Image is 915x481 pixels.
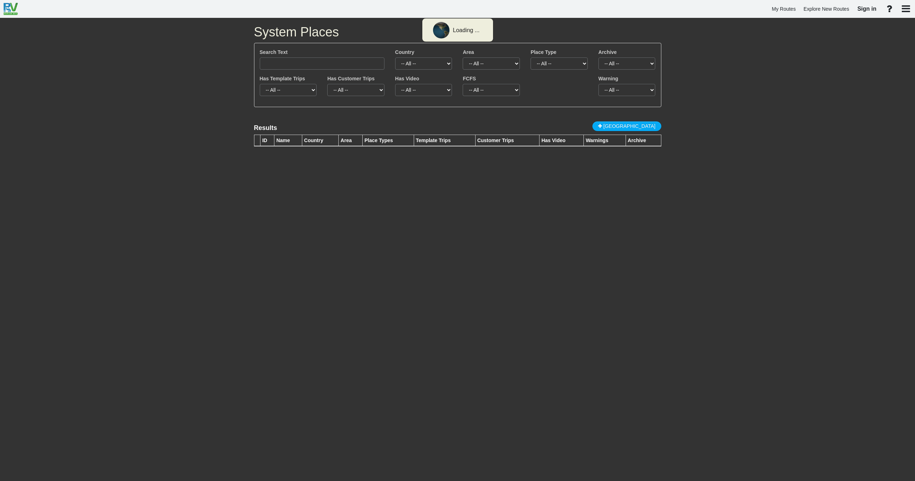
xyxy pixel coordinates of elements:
[453,26,480,35] div: Loading ...
[395,49,414,56] label: Country
[463,75,476,82] label: FCFS
[769,2,799,16] a: My Routes
[395,75,419,82] label: Has Video
[592,121,661,131] a: [GEOGRAPHIC_DATA]
[603,123,656,129] span: [GEOGRAPHIC_DATA]
[854,1,880,16] a: Sign in
[274,135,302,146] th: Name
[539,135,584,146] th: Has Video
[800,2,852,16] a: Explore New Routes
[598,75,618,82] label: Warning
[857,6,876,12] span: Sign in
[772,6,796,12] span: My Routes
[584,135,626,146] th: Warnings
[414,135,475,146] th: Template Trips
[4,3,18,15] img: RvPlanetLogo.png
[260,135,274,146] th: ID
[463,49,474,56] label: Area
[327,75,374,82] label: Has Customer Trips
[475,135,539,146] th: Customer Trips
[804,6,849,12] span: Explore New Routes
[626,135,661,146] th: Archive
[339,135,363,146] th: Area
[260,75,305,82] label: Has Template Trips
[254,25,339,39] span: System Places
[598,49,617,56] label: Archive
[362,135,414,146] th: Place Types
[531,49,556,56] label: Place Type
[260,49,288,56] label: Search Text
[302,135,339,146] th: Country
[254,124,277,131] lable: Results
